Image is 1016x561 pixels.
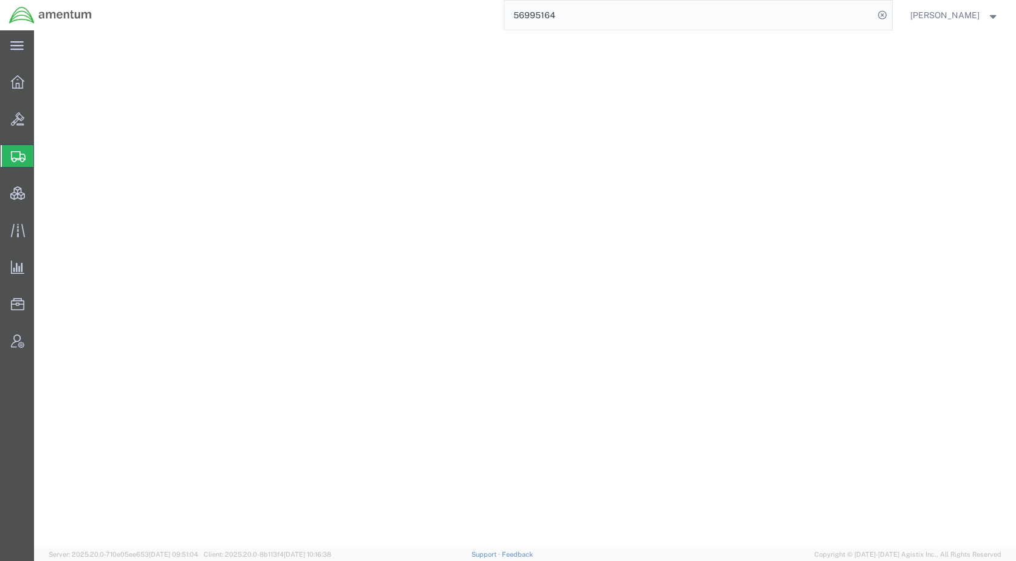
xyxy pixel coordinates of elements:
[504,1,874,30] input: Search for shipment number, reference number
[502,551,533,558] a: Feedback
[34,30,1016,548] iframe: FS Legacy Container
[204,551,331,558] span: Client: 2025.20.0-8b113f4
[814,549,1001,560] span: Copyright © [DATE]-[DATE] Agistix Inc., All Rights Reserved
[9,6,92,24] img: logo
[284,551,331,558] span: [DATE] 10:16:38
[910,8,1000,22] button: [PERSON_NAME]
[49,551,198,558] span: Server: 2025.20.0-710e05ee653
[910,8,980,22] span: Kent Gilman
[472,551,502,558] a: Support
[149,551,198,558] span: [DATE] 09:51:04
